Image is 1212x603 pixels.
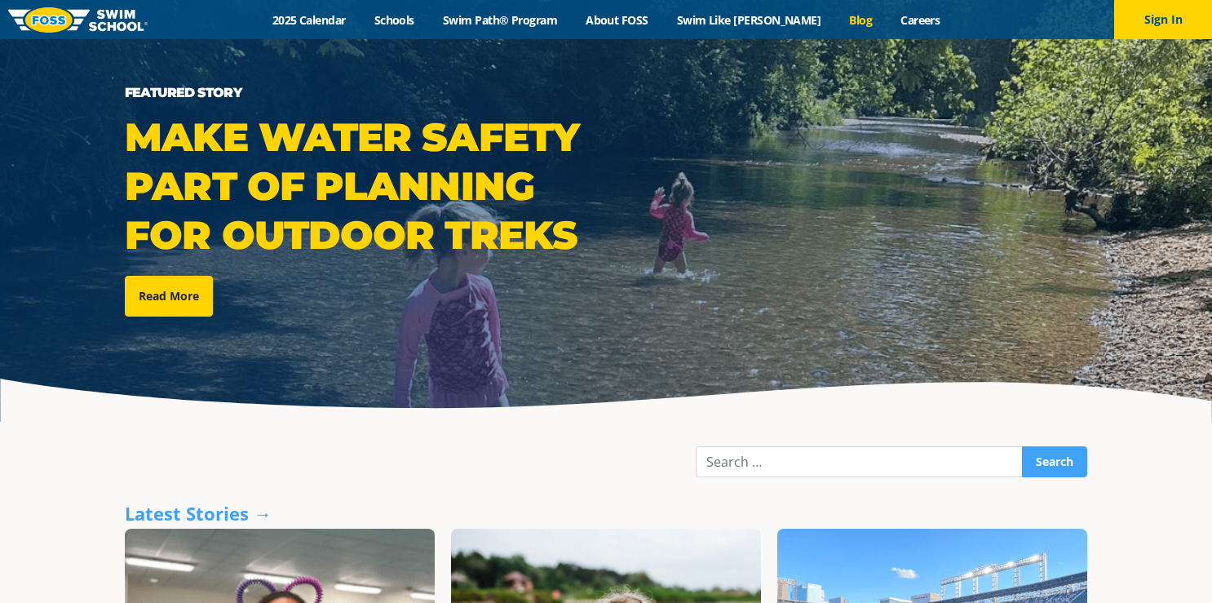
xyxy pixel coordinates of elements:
[360,12,428,28] a: Schools
[8,7,148,33] img: FOSS Swim School Logo
[258,12,360,28] a: 2025 Calendar
[1022,446,1087,477] input: Search
[572,12,663,28] a: About FOSS
[125,113,598,259] div: Make Water Safety Part of Planning for Outdoor Treks
[125,502,1087,525] div: Latest Stories →
[696,446,1023,477] input: Search …
[887,12,954,28] a: Careers
[428,12,571,28] a: Swim Path® Program
[835,12,887,28] a: Blog
[125,276,213,317] a: Read More
[662,12,835,28] a: Swim Like [PERSON_NAME]
[125,82,598,104] div: Featured Story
